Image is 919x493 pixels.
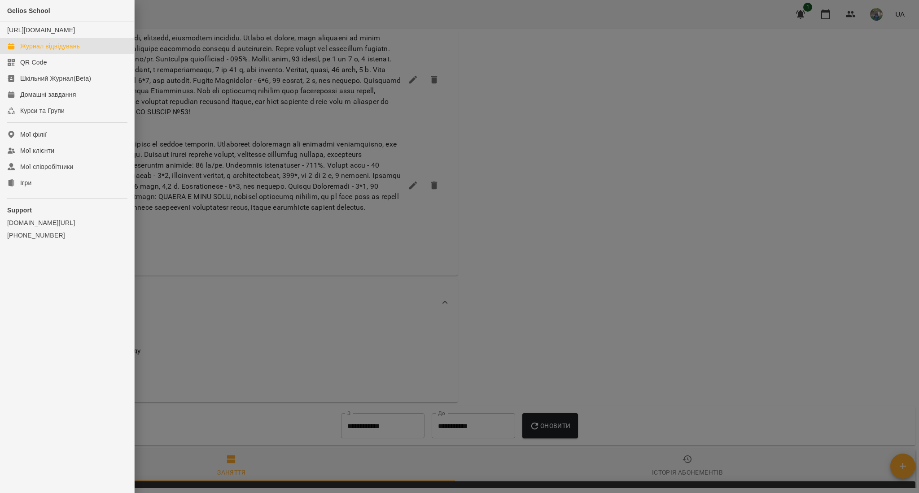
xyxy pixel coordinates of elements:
[7,26,75,34] a: [URL][DOMAIN_NAME]
[20,106,65,115] div: Курси та Групи
[7,7,50,14] span: Gelios School
[20,90,76,99] div: Домашні завдання
[7,206,127,215] p: Support
[20,178,31,187] div: Ігри
[20,130,47,139] div: Мої філії
[7,218,127,227] a: [DOMAIN_NAME][URL]
[20,42,80,51] div: Журнал відвідувань
[20,58,47,67] div: QR Code
[20,74,91,83] div: Шкільний Журнал(Beta)
[20,162,74,171] div: Мої співробітники
[20,146,54,155] div: Мої клієнти
[7,231,127,240] a: [PHONE_NUMBER]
